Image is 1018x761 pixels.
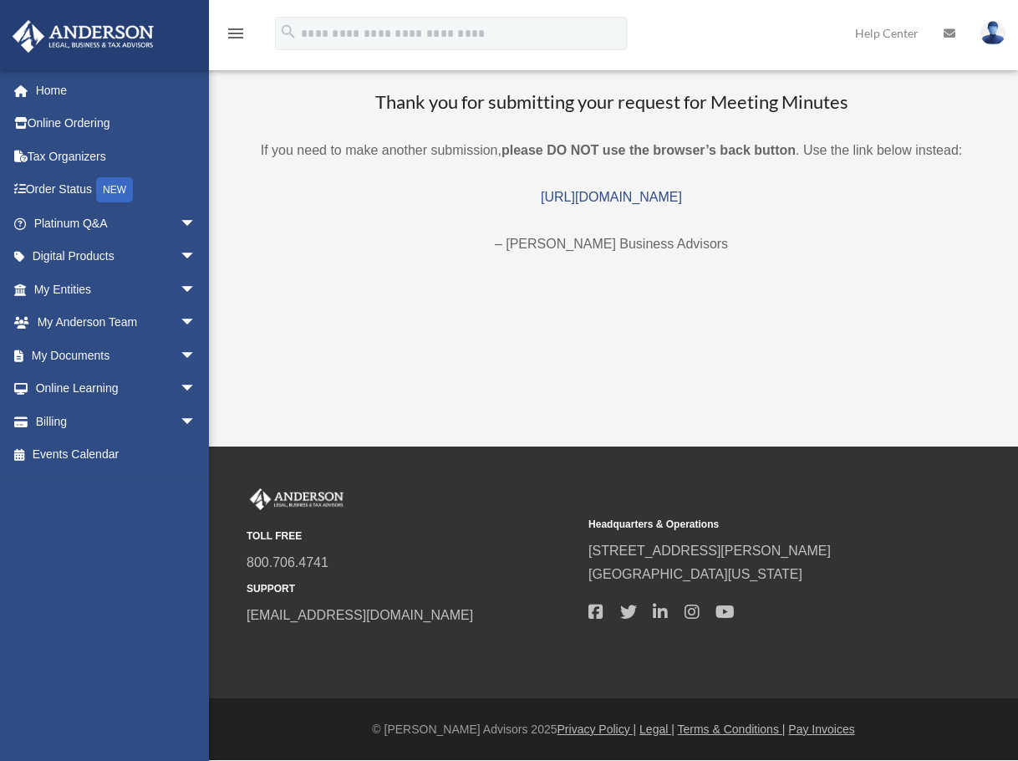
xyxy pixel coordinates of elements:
p: If you need to make another submission, . Use the link below instead: [226,139,997,162]
div: © [PERSON_NAME] Advisors 2025 [209,719,1018,740]
a: Online Ordering [12,107,221,140]
a: Platinum Q&Aarrow_drop_down [12,207,221,240]
small: Headquarters & Operations [588,516,919,534]
a: Pay Invoices [788,723,854,736]
a: Legal | [639,723,674,736]
span: arrow_drop_down [180,405,213,439]
img: User Pic [980,21,1005,45]
a: Billingarrow_drop_down [12,405,221,438]
span: arrow_drop_down [180,240,213,274]
a: Home [12,74,221,107]
span: arrow_drop_down [180,306,213,340]
small: TOLL FREE [247,528,577,545]
span: arrow_drop_down [180,372,213,406]
a: [URL][DOMAIN_NAME] [541,190,682,204]
a: Digital Productsarrow_drop_down [12,240,221,273]
h3: Thank you for submitting your request for Meeting Minutes [226,89,997,115]
i: search [279,23,298,41]
a: Events Calendar [12,438,221,472]
a: My Anderson Teamarrow_drop_down [12,306,221,340]
a: [GEOGRAPHIC_DATA][US_STATE] [588,567,802,581]
a: [EMAIL_ADDRESS][DOMAIN_NAME] [247,608,473,622]
a: Privacy Policy | [557,723,637,736]
div: NEW [96,177,133,202]
p: – [PERSON_NAME] Business Advisors [226,232,997,256]
img: Anderson Advisors Platinum Portal [247,488,347,510]
a: 800.706.4741 [247,555,328,569]
small: SUPPORT [247,580,577,598]
a: My Entitiesarrow_drop_down [12,273,221,306]
a: My Documentsarrow_drop_down [12,339,221,372]
a: Tax Organizers [12,140,221,173]
span: arrow_drop_down [180,207,213,241]
a: Order StatusNEW [12,173,221,207]
span: arrow_drop_down [180,273,213,307]
span: arrow_drop_down [180,339,213,373]
a: Terms & Conditions | [678,723,786,736]
a: [STREET_ADDRESS][PERSON_NAME] [588,544,831,558]
a: menu [226,29,246,43]
img: Anderson Advisors Platinum Portal [8,20,159,53]
i: menu [226,23,246,43]
b: please DO NOT use the browser’s back button [501,143,796,157]
a: Online Learningarrow_drop_down [12,372,221,406]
